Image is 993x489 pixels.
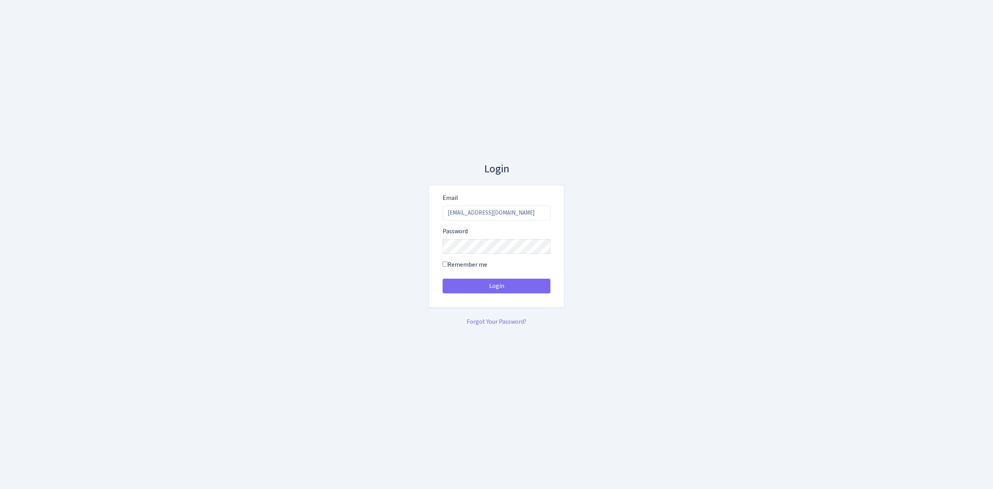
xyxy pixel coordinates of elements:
[443,262,448,267] input: Remember me
[443,260,487,269] label: Remember me
[429,163,564,176] h3: Login
[443,227,468,236] label: Password
[443,279,550,293] button: Login
[467,317,526,326] a: Forgot Your Password?
[443,193,458,203] label: Email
